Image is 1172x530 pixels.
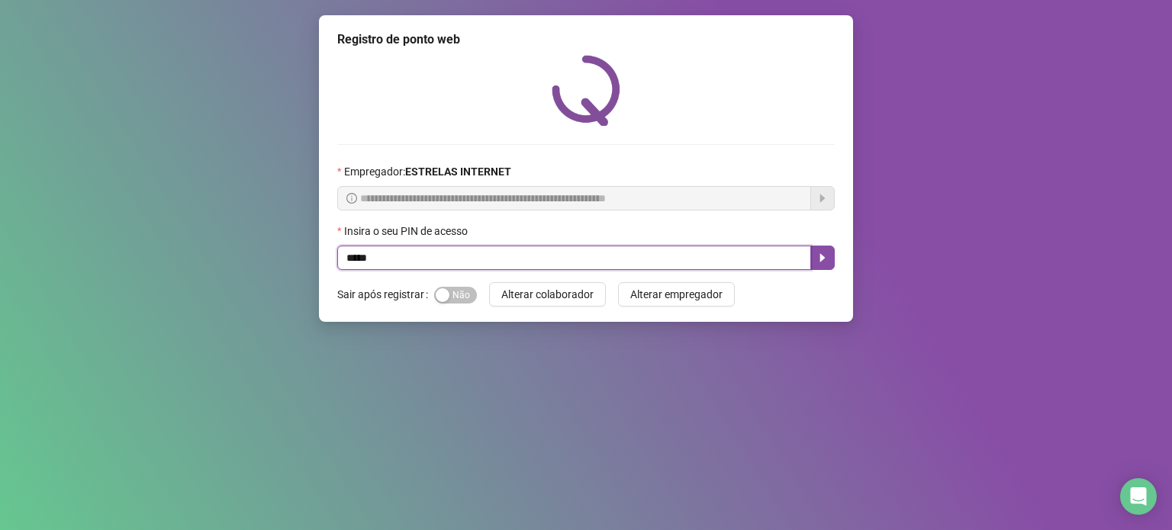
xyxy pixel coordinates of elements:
[337,223,478,239] label: Insira o seu PIN de acesso
[552,55,620,126] img: QRPoint
[337,282,434,307] label: Sair após registrar
[501,286,594,303] span: Alterar colaborador
[1120,478,1157,515] div: Open Intercom Messenger
[405,165,511,178] strong: ESTRELAS INTERNET
[816,252,829,264] span: caret-right
[346,193,357,204] span: info-circle
[344,163,511,180] span: Empregador :
[618,282,735,307] button: Alterar empregador
[489,282,606,307] button: Alterar colaborador
[337,31,835,49] div: Registro de ponto web
[630,286,723,303] span: Alterar empregador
